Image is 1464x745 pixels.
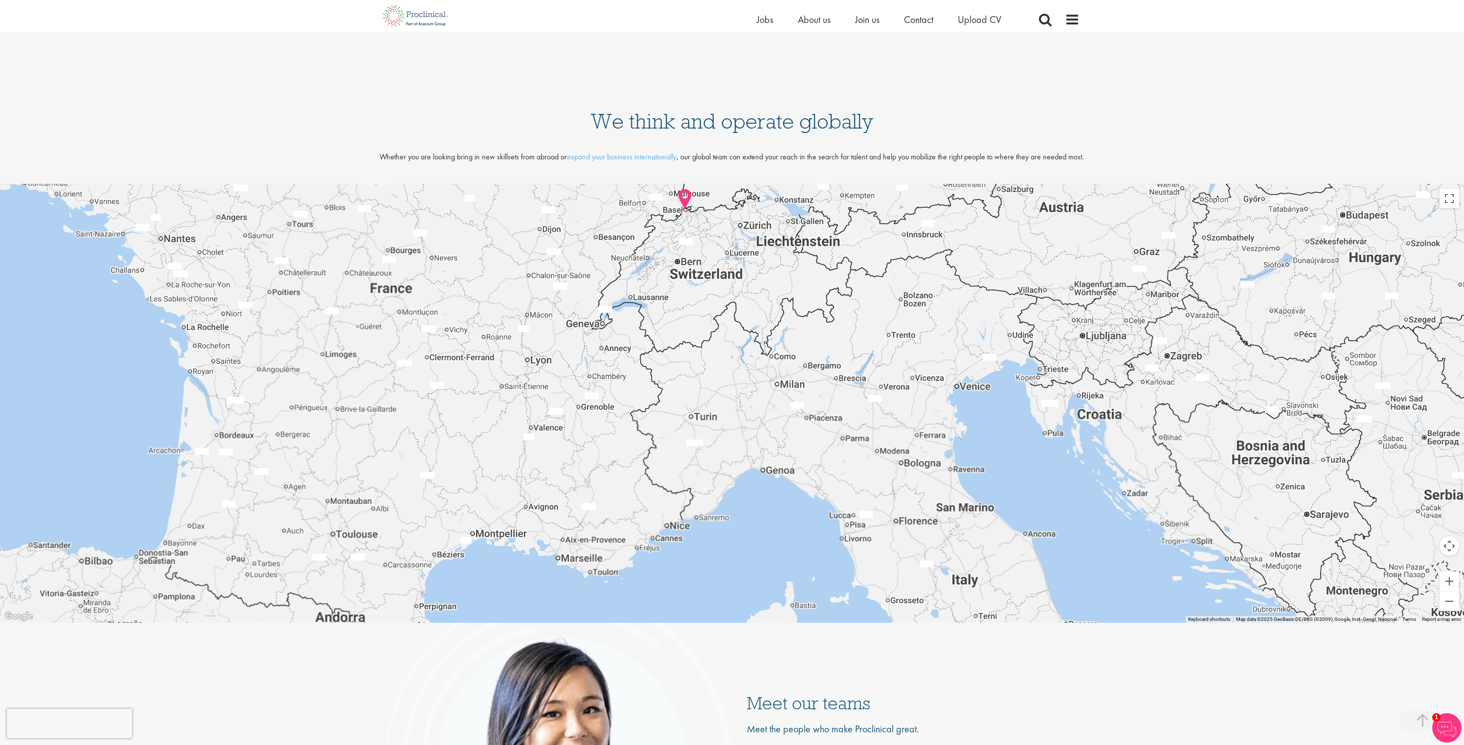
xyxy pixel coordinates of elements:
[757,13,773,26] a: Jobs
[798,13,831,26] a: About us
[1402,616,1416,622] a: Terms (opens in new tab)
[904,13,933,26] a: Contact
[1432,713,1441,722] span: 1
[1432,713,1462,743] img: Chatbot
[1440,189,1459,208] button: Toggle fullscreen view
[1422,616,1461,622] a: Report a map error
[2,610,35,623] img: Google
[1440,536,1459,556] button: Map camera controls
[1188,616,1230,623] button: Keyboard shortcuts
[7,709,132,738] iframe: reCAPTCHA
[958,13,1001,26] a: Upload CV
[1440,571,1459,591] button: Zoom in
[1236,616,1396,622] span: Map data ©2025 GeoBasis-DE/BKG (©2009), Google, Inst. Geogr. Nacional
[855,13,879,26] a: Join us
[747,694,1080,712] h3: Meet our teams
[247,152,1217,163] p: Whether you are looking bring in new skillsets from abroad or , our global team can extend your r...
[1440,592,1459,611] button: Zoom out
[567,152,676,162] a: expand your business internationally
[2,610,35,623] a: Open this area in Google Maps (opens a new window)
